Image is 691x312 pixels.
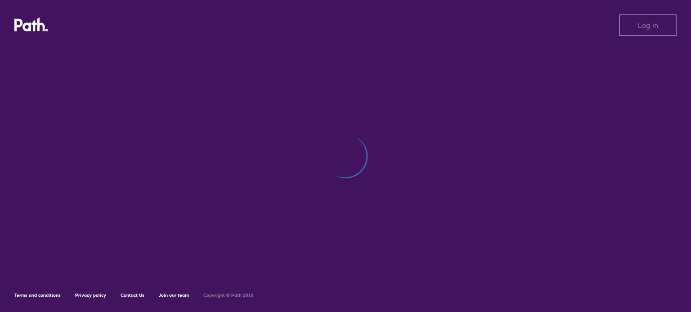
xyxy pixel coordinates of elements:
[75,292,106,298] a: Privacy policy
[619,14,677,36] button: Log in
[203,293,254,298] h6: Copyright © Path 2018
[638,21,658,29] span: Log in
[121,292,144,298] a: Contact Us
[14,292,61,298] a: Terms and conditions
[159,292,189,298] a: Join our team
